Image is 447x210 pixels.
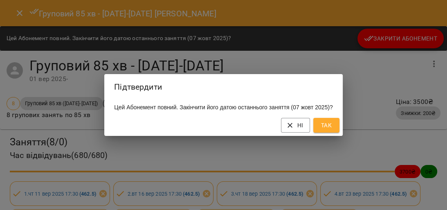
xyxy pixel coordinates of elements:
[114,81,332,93] h2: Підтвердити
[320,120,333,130] span: Так
[288,120,303,130] span: Ні
[281,118,310,133] button: Ні
[104,100,342,115] div: Цей Абонемент повний. Закінчити його датою останнього заняття (07 жовт 2025)?
[313,118,339,133] button: Так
